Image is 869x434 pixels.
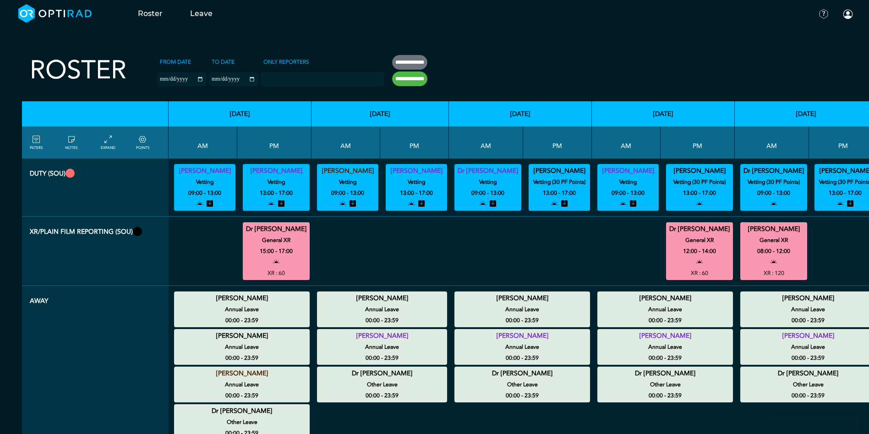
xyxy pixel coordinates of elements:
th: PM [380,126,449,159]
i: open to allocation [273,257,279,268]
small: Vetting [170,176,240,187]
small: 09:00 - 13:00 [757,187,790,198]
div: Vetting 09:00 - 13:00 [454,164,521,211]
i: stored entry [490,198,496,209]
label: To date [209,55,237,69]
div: Vetting (30 PF Points) 09:00 - 13:00 [740,164,807,211]
small: 13:00 - 17:00 [829,187,862,198]
i: open to allocation [620,198,626,209]
div: General XR 12:00 - 14:00 [666,222,733,280]
div: Other Leave 00:00 - 23:59 [454,367,590,402]
th: [DATE] [169,101,312,126]
i: open to allocation [339,198,346,209]
div: Other Leave 00:00 - 23:59 [317,367,447,402]
th: [DATE] [592,101,735,126]
small: Other Leave [313,379,451,390]
i: open to allocation [268,198,274,209]
summary: [PERSON_NAME] [456,330,589,341]
small: 00:00 - 23:59 [225,352,258,363]
small: 00:00 - 23:59 [649,315,682,326]
i: open to allocation [696,257,703,268]
div: Vetting 09:00 - 13:00 [174,164,235,211]
small: 15:00 - 17:00 [260,246,293,257]
label: Only Reporters [261,55,312,69]
small: XR : 60 [691,268,708,279]
div: Annual Leave 00:00 - 23:59 [454,329,590,365]
th: AM [449,126,523,159]
th: [DATE] [449,101,592,126]
small: Annual Leave [313,304,451,315]
small: General XR [736,235,811,246]
th: AM [592,126,661,159]
small: Vetting [450,176,525,187]
small: 09:00 - 13:00 [331,187,364,198]
div: Annual Leave 00:00 - 23:59 [174,367,310,402]
summary: [PERSON_NAME] [175,165,234,176]
small: 00:00 - 23:59 [792,352,825,363]
i: open to allocation [480,198,486,209]
small: 00:00 - 23:59 [506,390,539,401]
small: Other Leave [593,379,737,390]
img: brand-opti-rad-logos-blue-and-white-d2f68631ba2948856bd03f2d395fb146ddc8fb01b4b6e9315ea85fa773367... [18,4,92,23]
small: Vetting (30 PF Points) [736,176,811,187]
i: stored entry [350,198,356,209]
i: stored entry [847,198,853,209]
small: 09:00 - 13:00 [612,187,645,198]
th: XR/Plain Film Reporting (SOU) [22,217,169,286]
small: 09:00 - 13:00 [188,187,221,198]
small: General XR [239,235,314,246]
a: collapse/expand entries [101,134,115,151]
div: General XR 08:00 - 12:00 [740,222,807,280]
i: open to allocation [408,198,415,209]
th: AM [735,126,809,159]
small: Annual Leave [593,341,737,352]
small: Annual Leave [593,304,737,315]
th: PM [661,126,735,159]
small: 00:00 - 23:59 [792,390,825,401]
th: Duty (SOU) [22,159,169,217]
input: null [262,74,307,82]
small: XR : 120 [764,268,784,279]
th: AM [312,126,380,159]
summary: Dr [PERSON_NAME] [175,406,308,417]
small: XR : 60 [268,268,285,279]
small: 00:00 - 23:59 [366,352,399,363]
small: 13:00 - 17:00 [400,187,433,198]
small: 00:00 - 23:59 [366,390,399,401]
div: Annual Leave 00:00 - 23:59 [174,329,310,365]
i: open to allocation [696,198,703,209]
summary: [PERSON_NAME] [387,165,446,176]
div: Annual Leave 00:00 - 23:59 [317,291,447,327]
i: open to allocation [197,198,203,209]
summary: [PERSON_NAME] [318,330,446,341]
label: From date [157,55,194,69]
small: Vetting [593,176,663,187]
div: Annual Leave 00:00 - 23:59 [597,291,733,327]
small: General XR [662,235,737,246]
th: AM [169,126,237,159]
summary: [PERSON_NAME] [175,368,308,379]
div: Vetting 09:00 - 13:00 [317,164,378,211]
i: stored entry [418,198,425,209]
small: 00:00 - 23:59 [225,315,258,326]
summary: [PERSON_NAME] [318,165,377,176]
i: open to allocation [837,198,843,209]
summary: [PERSON_NAME] [244,165,308,176]
small: 13:00 - 17:00 [683,187,716,198]
summary: [PERSON_NAME] [599,165,657,176]
div: Vetting (30 PF Points) 13:00 - 17:00 [529,164,590,211]
small: 00:00 - 23:59 [366,315,399,326]
i: open to allocation [551,198,557,209]
th: [DATE] [312,101,449,126]
i: stored entry [207,198,213,209]
small: Other Leave [450,379,594,390]
summary: [PERSON_NAME] [175,330,308,341]
small: 00:00 - 23:59 [792,315,825,326]
small: 00:00 - 23:59 [225,390,258,401]
div: General XR 15:00 - 17:00 [243,222,310,280]
summary: Dr [PERSON_NAME] [667,224,732,235]
summary: Dr [PERSON_NAME] [456,165,520,176]
summary: [PERSON_NAME] [318,293,446,304]
div: Annual Leave 00:00 - 23:59 [174,291,310,327]
small: Vetting [382,176,451,187]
